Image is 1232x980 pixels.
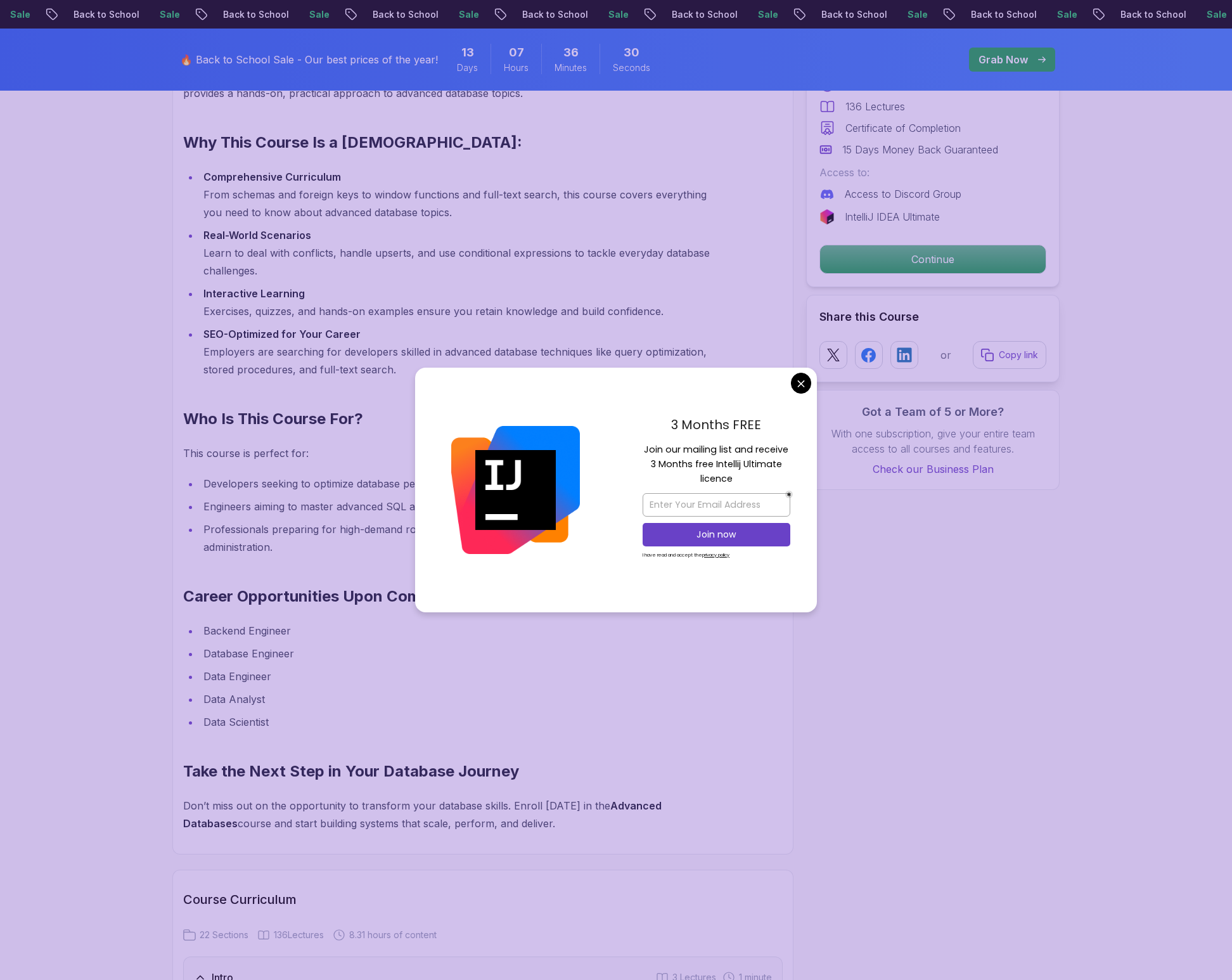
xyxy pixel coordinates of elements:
[563,44,579,61] span: 36 Minutes
[574,8,614,21] p: Sale
[819,209,835,224] img: jetbrains logo
[487,8,574,21] p: Back to School
[819,165,1046,180] p: Access to:
[200,622,722,640] li: Backend Engineer
[274,929,324,941] span: 136 Lectures
[183,586,722,607] h2: Career Opportunities Upon Completion
[723,8,764,21] p: Sale
[203,287,305,300] strong: Interactive Learning
[338,8,424,21] p: Back to School
[1172,8,1212,21] p: Sale
[39,8,125,21] p: Back to School
[845,209,940,224] p: IntelliJ IDEA Ultimate
[845,186,961,202] p: Access to Discord Group
[200,168,722,221] li: From schemas and foreign keys to window functions and full-text search, this course covers everyt...
[637,8,723,21] p: Back to School
[979,52,1028,67] p: Grab Now
[940,347,951,363] p: or
[274,8,315,21] p: Sale
[200,285,722,320] li: Exercises, quizzes, and hands-on examples ensure you retain knowledge and build confidence.
[200,690,722,708] li: Data Analyst
[1022,8,1063,21] p: Sale
[873,8,913,21] p: Sale
[183,444,722,462] p: This course is perfect for:
[819,426,1046,456] p: With one subscription, give your entire team access to all courses and features.
[188,8,274,21] p: Back to School
[424,8,465,21] p: Sale
[845,99,905,114] p: 136 Lectures
[504,61,529,74] span: Hours
[200,713,722,731] li: Data Scientist
[183,409,722,429] h2: Who Is This Course For?
[999,349,1038,361] p: Copy link
[973,341,1046,369] button: Copy link
[203,171,341,183] strong: Comprehensive Curriculum
[183,797,722,832] p: Don’t miss out on the opportunity to transform your database skills. Enroll [DATE] in the course ...
[819,461,1046,477] a: Check our Business Plan
[200,667,722,685] li: Data Engineer
[1086,8,1172,21] p: Back to School
[842,142,998,157] p: 15 Days Money Back Guaranteed
[845,120,961,136] p: Certificate of Completion
[936,8,1022,21] p: Back to School
[203,328,361,340] strong: SEO-Optimized for Your Career
[200,645,722,662] li: Database Engineer
[624,44,639,61] span: 30 Seconds
[819,308,1046,326] h2: Share this Course
[203,229,311,242] strong: Real-World Scenarios
[180,52,438,67] p: 🔥 Back to School Sale - Our best prices of the year!
[349,929,437,941] span: 8.31 hours of content
[555,61,587,74] span: Minutes
[786,8,873,21] p: Back to School
[613,61,650,74] span: Seconds
[125,8,165,21] p: Sale
[200,226,722,280] li: Learn to deal with conflicts, handle upserts, and use conditional expressions to tackle everyday ...
[819,245,1046,274] button: Continue
[461,44,474,61] span: 13 Days
[200,475,722,493] li: Developers seeking to optimize database performance.
[200,929,248,941] span: 22 Sections
[183,891,783,908] h2: Course Curriculum
[509,44,524,61] span: 7 Hours
[457,61,478,74] span: Days
[200,498,722,515] li: Engineers aiming to master advanced SQL and database features.
[183,132,722,153] h2: Why This Course Is a [DEMOGRAPHIC_DATA]:
[200,325,722,378] li: Employers are searching for developers skilled in advanced database techniques like query optimiz...
[183,761,722,782] h2: Take the Next Step in Your Database Journey
[819,403,1046,421] h3: Got a Team of 5 or More?
[200,520,722,556] li: Professionals preparing for high-demand roles in backend development, data engineering, and datab...
[820,245,1046,273] p: Continue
